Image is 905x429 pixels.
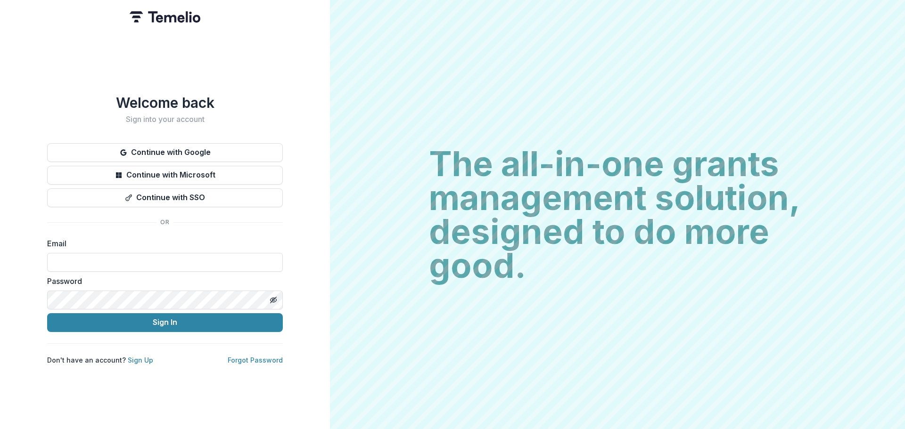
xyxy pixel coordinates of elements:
button: Continue with Google [47,143,283,162]
label: Email [47,238,277,249]
a: Forgot Password [228,356,283,364]
h2: Sign into your account [47,115,283,124]
button: Continue with Microsoft [47,166,283,185]
button: Toggle password visibility [266,292,281,308]
img: Temelio [130,11,200,23]
button: Sign In [47,313,283,332]
button: Continue with SSO [47,188,283,207]
p: Don't have an account? [47,355,153,365]
a: Sign Up [128,356,153,364]
label: Password [47,275,277,287]
h1: Welcome back [47,94,283,111]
